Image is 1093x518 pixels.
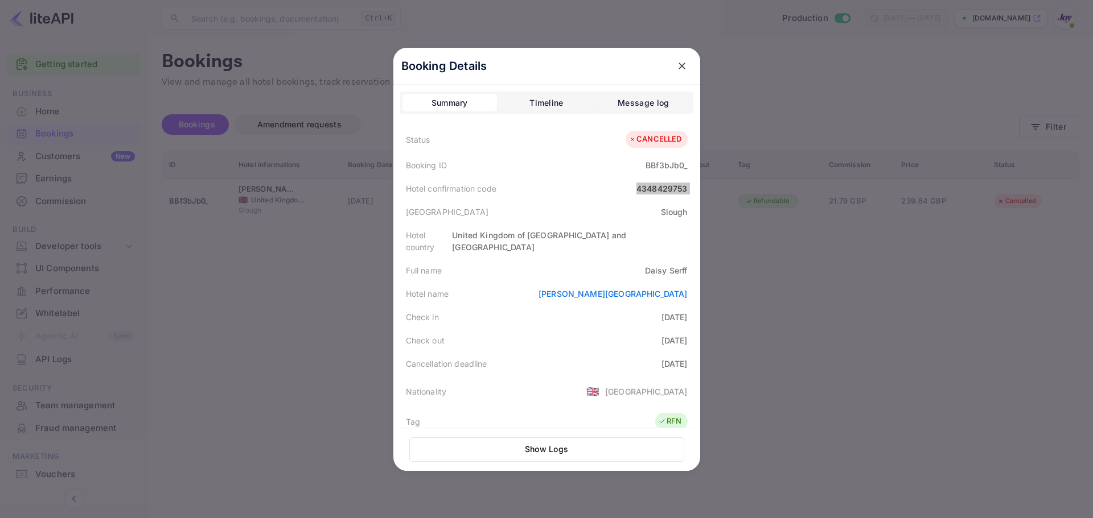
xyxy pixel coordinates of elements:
div: Full name [406,264,442,276]
div: Timeline [529,96,563,110]
div: Slough [661,206,688,218]
div: [DATE] [661,311,688,323]
div: Check out [406,334,445,346]
div: Hotel confirmation code [406,183,496,194]
span: United States [586,381,599,401]
div: BBf3bJb0_ [646,159,687,171]
div: Booking ID [406,159,447,171]
div: 4348429753 [636,183,688,194]
div: Cancellation deadline [406,358,487,370]
button: Summary [402,94,497,112]
button: Message log [596,94,691,112]
div: RFN [658,416,681,427]
div: [GEOGRAPHIC_DATA] [406,206,489,218]
div: Check in [406,311,439,323]
div: Hotel country [406,229,453,253]
button: close [672,56,692,76]
p: Booking Details [401,57,487,74]
button: Show Logs [409,437,684,462]
a: [PERSON_NAME][GEOGRAPHIC_DATA] [539,289,688,299]
div: Status [406,134,430,146]
div: [GEOGRAPHIC_DATA] [605,386,688,397]
div: Tag [406,416,420,428]
div: Summary [432,96,468,110]
div: Daisy Serff [645,264,688,276]
div: CANCELLED [628,134,681,145]
div: [DATE] [661,358,688,370]
div: United Kingdom of [GEOGRAPHIC_DATA] and [GEOGRAPHIC_DATA] [452,229,687,253]
div: Message log [618,96,669,110]
div: [DATE] [661,334,688,346]
button: Timeline [499,94,594,112]
div: Hotel name [406,288,449,300]
div: Nationality [406,386,447,397]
